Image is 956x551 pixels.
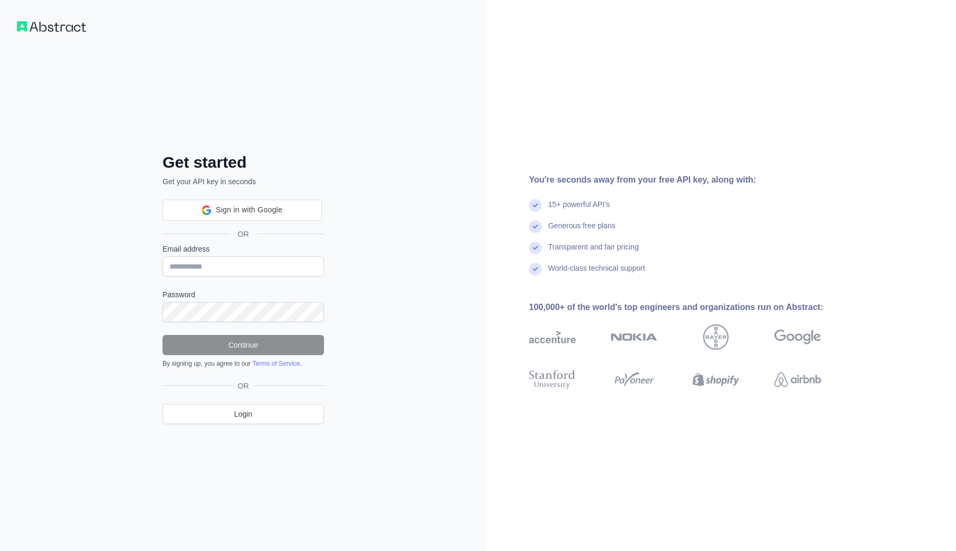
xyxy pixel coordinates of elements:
img: accenture [529,324,576,350]
div: 100,000+ of the world's top engineers and organizations run on Abstract: [529,301,855,314]
span: Sign in with Google [216,204,282,216]
img: shopify [693,368,739,391]
div: Transparent and fair pricing [548,242,639,263]
img: bayer [703,324,729,350]
div: By signing up, you agree to our . [163,359,324,368]
img: stanford university [529,368,576,391]
h2: Get started [163,153,324,172]
div: Sign in with Google [163,200,322,221]
button: Continue [163,335,324,355]
img: google [774,324,821,350]
a: Login [163,404,324,424]
img: check mark [529,242,542,254]
div: 15+ powerful API's [548,199,610,220]
img: airbnb [774,368,821,391]
a: Terms of Service [252,360,300,367]
label: Password [163,289,324,300]
img: check mark [529,263,542,275]
img: Workflow [17,21,86,32]
img: check mark [529,220,542,233]
div: Generous free plans [548,220,616,242]
div: You're seconds away from your free API key, along with: [529,174,855,186]
p: Get your API key in seconds [163,176,324,187]
img: payoneer [611,368,658,391]
span: OR [229,229,258,239]
img: check mark [529,199,542,212]
label: Email address [163,244,324,254]
img: nokia [611,324,658,350]
div: World-class technical support [548,263,645,284]
span: OR [234,381,253,391]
